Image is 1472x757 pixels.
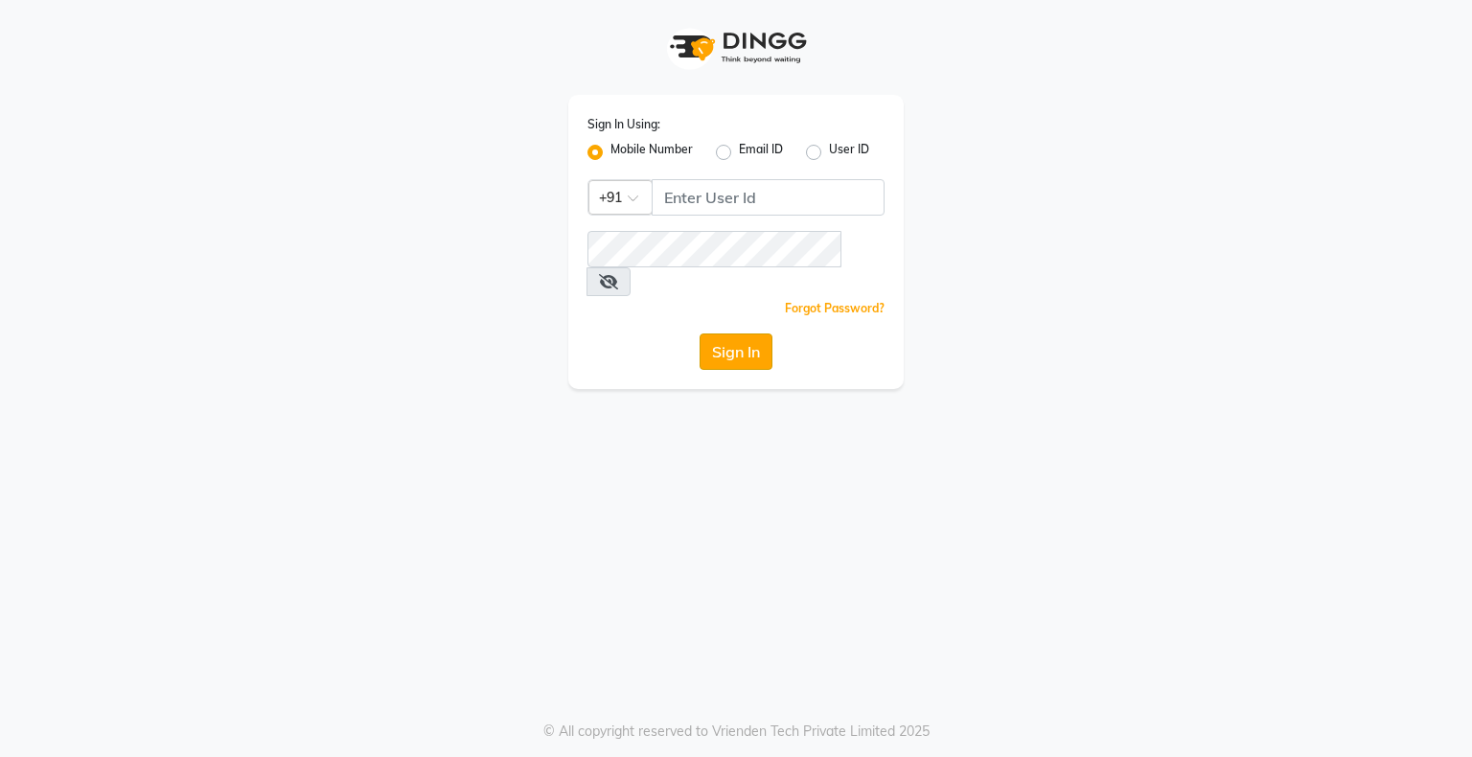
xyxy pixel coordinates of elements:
input: Username [652,179,885,216]
label: Email ID [739,141,783,164]
img: logo1.svg [659,19,813,76]
label: User ID [829,141,869,164]
input: Username [587,231,841,267]
label: Mobile Number [610,141,693,164]
a: Forgot Password? [785,301,885,315]
label: Sign In Using: [587,116,660,133]
button: Sign In [700,333,772,370]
